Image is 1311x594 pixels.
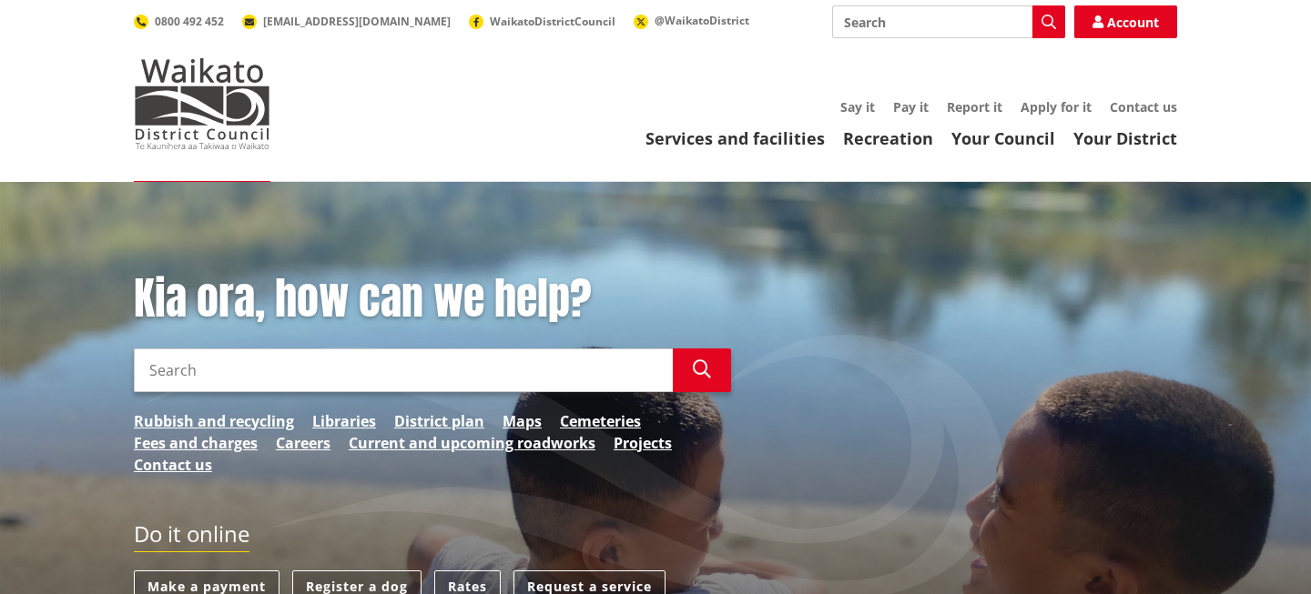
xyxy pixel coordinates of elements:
a: @WaikatoDistrict [634,13,749,28]
span: WaikatoDistrictCouncil [490,14,615,29]
a: Current and upcoming roadworks [349,432,595,454]
a: Say it [840,98,875,116]
a: Account [1074,5,1177,38]
a: Rubbish and recycling [134,410,294,432]
a: Contact us [134,454,212,476]
input: Search input [134,348,673,392]
a: Services and facilities [645,127,825,149]
a: Your Council [951,127,1055,149]
a: Apply for it [1021,98,1092,116]
h2: Do it online [134,521,249,553]
img: Waikato District Council - Te Kaunihera aa Takiwaa o Waikato [134,58,270,149]
a: [EMAIL_ADDRESS][DOMAIN_NAME] [242,14,451,29]
a: District plan [394,410,484,432]
a: Pay it [893,98,929,116]
a: Maps [503,410,542,432]
a: WaikatoDistrictCouncil [469,14,615,29]
span: [EMAIL_ADDRESS][DOMAIN_NAME] [263,14,451,29]
h1: Kia ora, how can we help? [134,273,731,326]
span: @WaikatoDistrict [655,13,749,28]
a: Recreation [843,127,933,149]
input: Search input [832,5,1065,38]
a: Report it [947,98,1002,116]
a: Projects [614,432,672,454]
a: Careers [276,432,330,454]
a: Fees and charges [134,432,258,454]
a: Contact us [1110,98,1177,116]
a: 0800 492 452 [134,14,224,29]
a: Libraries [312,410,376,432]
span: 0800 492 452 [155,14,224,29]
a: Your District [1073,127,1177,149]
a: Cemeteries [560,410,641,432]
